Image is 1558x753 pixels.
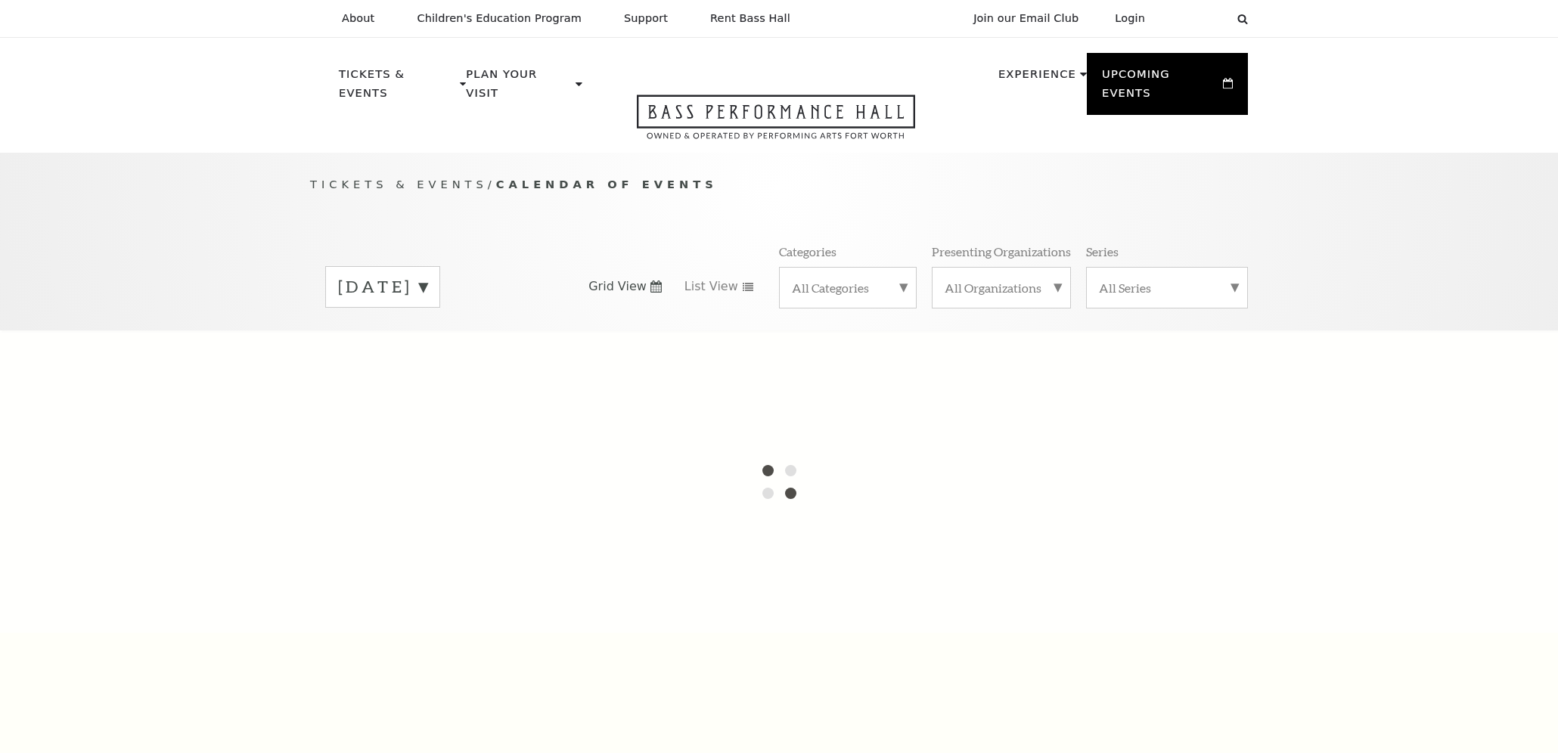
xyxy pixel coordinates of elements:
[339,65,456,111] p: Tickets & Events
[710,12,790,25] p: Rent Bass Hall
[779,243,836,259] p: Categories
[310,175,1248,194] p: /
[932,243,1071,259] p: Presenting Organizations
[945,280,1058,296] label: All Organizations
[624,12,668,25] p: Support
[417,12,582,25] p: Children's Education Program
[1169,11,1223,26] select: Select:
[338,275,427,299] label: [DATE]
[496,178,718,191] span: Calendar of Events
[1099,280,1235,296] label: All Series
[684,278,738,295] span: List View
[310,178,488,191] span: Tickets & Events
[466,65,572,111] p: Plan Your Visit
[342,12,374,25] p: About
[1086,243,1119,259] p: Series
[588,278,647,295] span: Grid View
[998,65,1076,92] p: Experience
[1102,65,1219,111] p: Upcoming Events
[792,280,904,296] label: All Categories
